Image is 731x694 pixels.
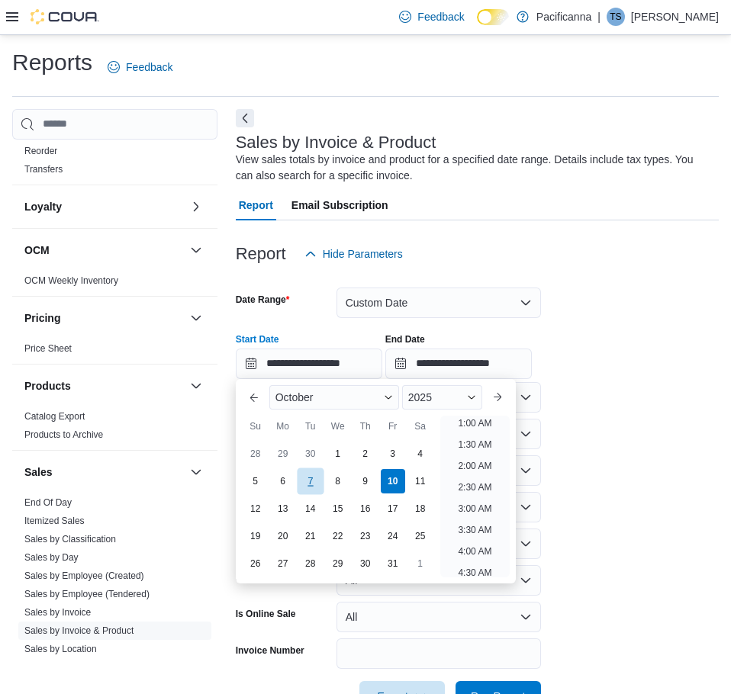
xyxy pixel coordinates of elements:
a: Sales by Classification [24,534,116,545]
div: day-18 [408,496,433,521]
span: October [275,391,314,403]
span: Sales by Location [24,643,97,655]
h3: Sales by Invoice & Product [236,133,436,152]
h3: OCM [24,243,50,258]
a: Sales by Employee (Tendered) [24,589,150,599]
div: day-4 [408,442,433,466]
a: Price Sheet [24,343,72,354]
span: TS [610,8,621,26]
span: Feedback [417,9,464,24]
a: Products to Archive [24,429,103,440]
li: 2:00 AM [452,457,498,475]
a: Itemized Sales [24,516,85,526]
span: Reorder [24,145,57,157]
div: day-9 [353,469,378,493]
div: day-1 [326,442,350,466]
span: Report [239,190,273,220]
span: Sales by Invoice & Product [24,625,134,637]
span: Sales by Day [24,551,79,564]
div: day-3 [381,442,405,466]
h3: Pricing [24,310,60,326]
label: Invoice Number [236,644,304,657]
button: Hide Parameters [298,239,409,269]
span: OCM Weekly Inventory [24,275,118,287]
span: 2025 [408,391,432,403]
div: OCM [12,271,217,296]
button: Pricing [24,310,184,326]
li: 1:30 AM [452,435,498,454]
li: 3:30 AM [452,521,498,539]
button: Products [187,377,205,395]
div: day-1 [408,551,433,576]
a: End Of Day [24,497,72,508]
button: All [337,602,541,632]
div: day-19 [243,524,268,548]
img: Cova [31,9,99,24]
p: [PERSON_NAME] [631,8,719,26]
input: Press the down key to open a popover containing a calendar. [385,349,532,379]
div: Sa [408,414,433,439]
div: day-26 [243,551,268,576]
button: Next [236,109,254,127]
button: Sales [187,463,205,481]
span: End Of Day [24,496,72,509]
div: day-17 [381,496,405,521]
div: Button. Open the month selector. October is currently selected. [269,385,399,410]
a: Catalog Export [24,411,85,422]
span: Sales by Employee (Created) [24,570,144,582]
div: day-10 [381,469,405,493]
div: day-7 [297,467,324,494]
span: Transfers [24,163,63,175]
span: Sales by Employee (Tendered) [24,588,150,600]
div: Mo [271,414,295,439]
button: Loyalty [187,198,205,216]
h3: Products [24,378,71,394]
span: Feedback [126,59,172,75]
div: day-31 [381,551,405,576]
li: 4:30 AM [452,564,498,582]
div: day-29 [271,442,295,466]
span: Email Subscription [291,190,388,220]
span: Sales by Classification [24,533,116,545]
div: We [326,414,350,439]
div: day-21 [298,524,323,548]
div: October, 2025 [242,440,434,577]
div: day-20 [271,524,295,548]
div: day-12 [243,496,268,521]
button: Open list of options [520,464,532,477]
button: OCM [24,243,184,258]
label: End Date [385,333,425,345]
label: Start Date [236,333,279,345]
button: Custom Date [337,288,541,318]
h3: Loyalty [24,199,62,214]
li: 3:00 AM [452,500,498,518]
a: Transfers [24,164,63,175]
div: day-16 [353,496,378,521]
a: Sales by Employee (Created) [24,570,144,581]
div: day-13 [271,496,295,521]
button: Pricing [187,309,205,327]
div: day-8 [326,469,350,493]
li: 4:00 AM [452,542,498,561]
div: View sales totals by invoice and product for a specified date range. Details include tax types. Y... [236,152,711,184]
span: Price Sheet [24,342,72,355]
button: Open list of options [520,391,532,403]
button: Loyalty [24,199,184,214]
div: day-28 [298,551,323,576]
input: Press the down key to enter a popover containing a calendar. Press the escape key to close the po... [236,349,382,379]
div: day-25 [408,524,433,548]
div: Su [243,414,268,439]
div: Tina Shuman [607,8,625,26]
button: Next month [485,385,510,410]
button: Open list of options [520,428,532,440]
a: Sales by Invoice & Product [24,625,134,636]
div: day-23 [353,524,378,548]
li: 2:30 AM [452,478,498,496]
ul: Time [440,416,510,577]
div: day-5 [243,469,268,493]
span: Hide Parameters [323,246,403,262]
div: Th [353,414,378,439]
span: Catalog Export [24,410,85,423]
h3: Report [236,245,286,263]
